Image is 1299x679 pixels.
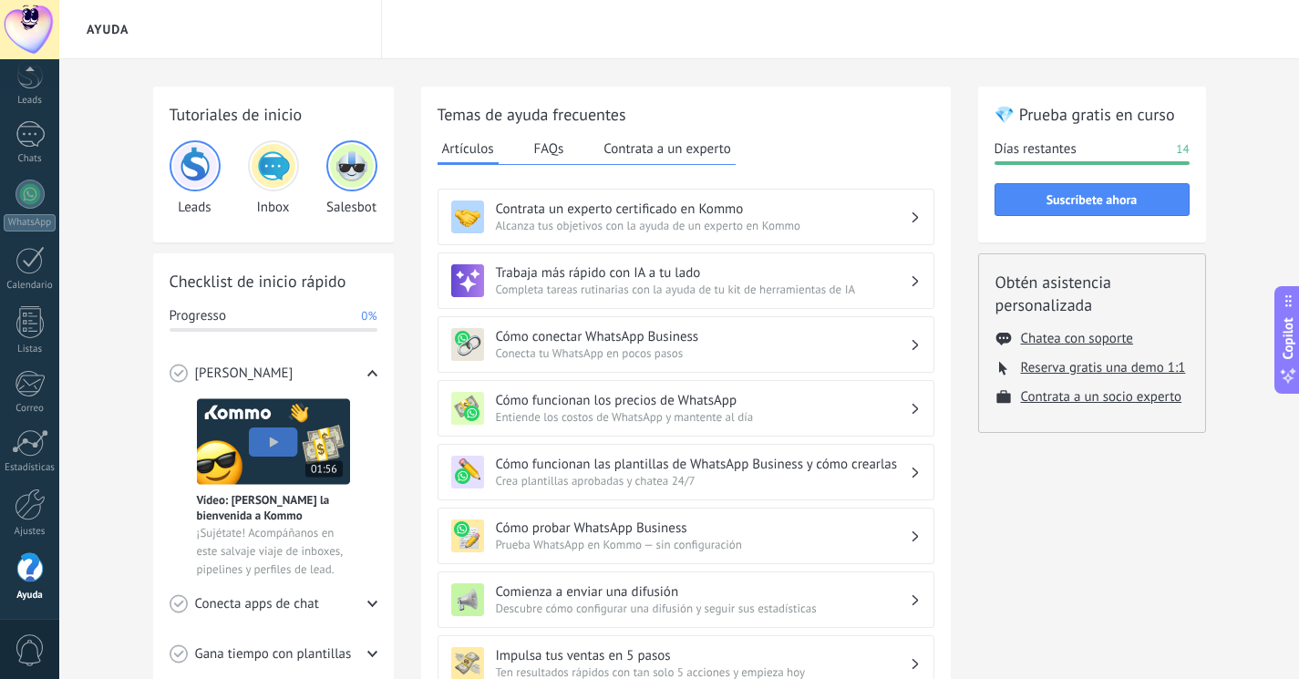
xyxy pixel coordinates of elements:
span: Prueba WhatsApp en Kommo — sin configuración [496,537,910,552]
h3: Cómo conectar WhatsApp Business [496,328,910,345]
span: 14 [1176,140,1189,159]
span: Suscríbete ahora [1046,193,1138,206]
h3: Cómo probar WhatsApp Business [496,520,910,537]
span: Descubre cómo configurar una difusión y seguir sus estadísticas [496,601,910,616]
span: [PERSON_NAME] [195,365,294,383]
button: Contrata a un socio experto [1021,388,1182,406]
h2: Checklist de inicio rápido [170,270,377,293]
div: Correo [4,403,57,415]
div: Chats [4,153,57,165]
span: Entiende los costos de WhatsApp y mantente al día [496,409,910,425]
h2: Temas de ayuda frecuentes [438,103,934,126]
span: Crea plantillas aprobadas y chatea 24/7 [496,473,910,489]
div: Leads [170,140,221,216]
h3: Cómo funcionan los precios de WhatsApp [496,392,910,409]
div: Ayuda [4,590,57,602]
span: Copilot [1279,317,1297,359]
div: Leads [4,95,57,107]
h3: Impulsa tus ventas en 5 pasos [496,647,910,664]
div: Estadísticas [4,462,57,474]
button: Chatea con soporte [1021,330,1133,347]
h3: Trabaja más rápido con IA a tu lado [496,264,910,282]
button: FAQs [530,135,569,162]
h2: Obtén asistencia personalizada [995,271,1189,316]
h3: Comienza a enviar una difusión [496,583,910,601]
span: 0% [361,307,376,325]
span: Conecta apps de chat [195,595,319,613]
div: Inbox [248,140,299,216]
button: Contrata a un experto [599,135,735,162]
span: Gana tiempo con plantillas [195,645,352,664]
button: Suscríbete ahora [995,183,1190,216]
span: Días restantes [995,140,1077,159]
img: Meet video [197,398,350,485]
span: Vídeo: [PERSON_NAME] la bienvenida a Kommo [197,492,350,523]
h3: Contrata un experto certificado en Kommo [496,201,910,218]
span: ¡Sujétate! Acompáñanos en este salvaje viaje de inboxes, pipelines y perfiles de lead. [197,524,350,579]
button: Artículos [438,135,499,165]
h3: Cómo funcionan las plantillas de WhatsApp Business y cómo crearlas [496,456,910,473]
div: WhatsApp [4,214,56,231]
h2: Tutoriales de inicio [170,103,377,126]
span: Completa tareas rutinarias con la ayuda de tu kit de herramientas de IA [496,282,910,297]
h2: 💎 Prueba gratis en curso [995,103,1190,126]
div: Salesbot [326,140,377,216]
div: Ajustes [4,526,57,538]
span: Conecta tu WhatsApp en pocos pasos [496,345,910,361]
span: Alcanza tus objetivos con la ayuda de un experto en Kommo [496,218,910,233]
div: Calendario [4,280,57,292]
div: Listas [4,344,57,355]
span: Progresso [170,307,226,325]
button: Reserva gratis una demo 1:1 [1021,359,1186,376]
